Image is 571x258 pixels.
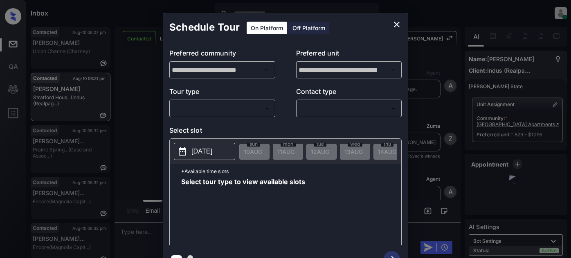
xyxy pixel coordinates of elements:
[191,147,212,156] p: [DATE]
[174,143,235,160] button: [DATE]
[296,48,402,61] p: Preferred unit
[163,13,246,42] h2: Schedule Tour
[169,48,275,61] p: Preferred community
[169,125,402,138] p: Select slot
[247,22,287,34] div: On Platform
[169,87,275,100] p: Tour type
[181,164,401,178] p: *Available time slots
[296,87,402,100] p: Contact type
[288,22,329,34] div: Off Platform
[181,178,305,244] span: Select tour type to view available slots
[389,16,405,33] button: close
